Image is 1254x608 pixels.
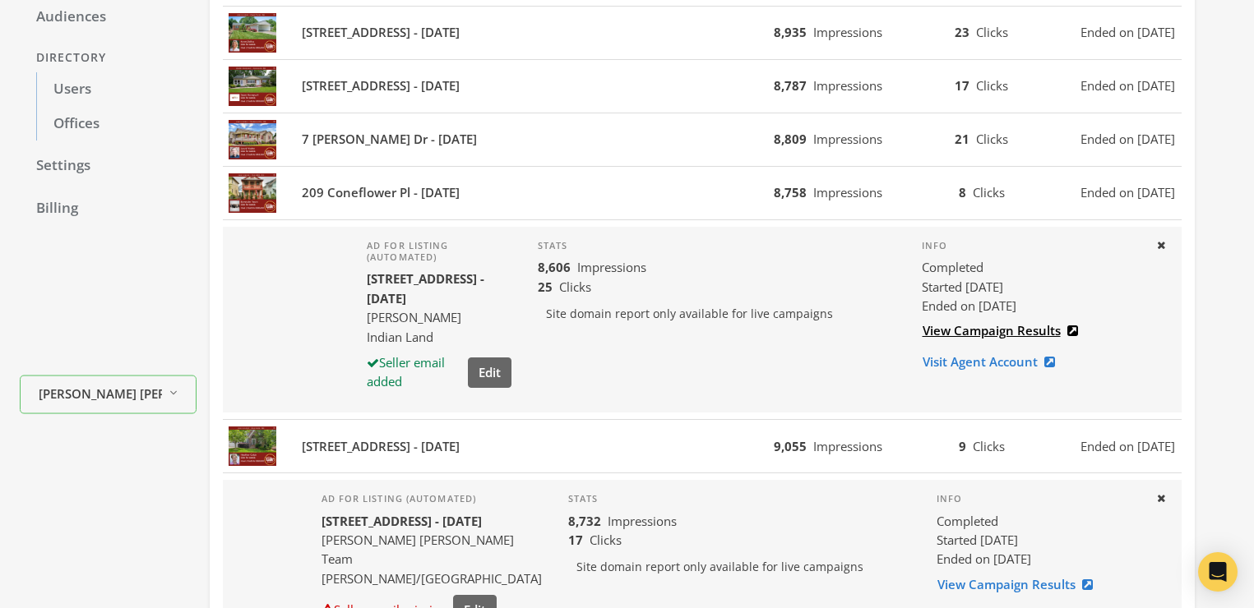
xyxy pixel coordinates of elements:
b: 25 [538,279,553,295]
a: Billing [20,191,197,226]
span: Impressions [577,259,646,275]
span: Impressions [813,184,882,200]
span: Impressions [813,131,882,147]
button: 7 Courtney Dr - 2020-05-237 [PERSON_NAME] Dr - [DATE]8,809Impressions21ClicksEnded on [DATE] [223,120,1182,159]
img: 121 Marshdale Ave SW - 2020-05-23 [223,67,282,106]
span: Ended on [DATE] [1080,23,1175,42]
span: Clicks [976,131,1008,147]
button: 13418 Reunion St - 2020-05-23[STREET_ADDRESS] - [DATE]9,055Impressions9ClicksEnded on [DATE] [223,426,1182,466]
span: Ended on [DATE] [937,550,1031,567]
b: [STREET_ADDRESS] - [DATE] [302,23,460,42]
button: [PERSON_NAME] [PERSON_NAME] [20,375,197,414]
b: 8,787 [774,77,807,94]
span: Clicks [973,184,1005,200]
span: Clicks [590,532,622,548]
div: [PERSON_NAME] [367,308,511,327]
div: [PERSON_NAME]/[GEOGRAPHIC_DATA] [322,569,542,588]
span: Ended on [DATE] [922,297,1016,314]
span: Impressions [813,438,882,454]
b: 8,758 [774,184,807,200]
span: completed [922,258,983,277]
div: Open Intercom Messenger [1198,552,1238,592]
span: Impressions [813,24,882,40]
h4: Info [937,493,1142,504]
button: 121 Marshdale Ave SW - 2020-05-23[STREET_ADDRESS] - [DATE]8,787Impressions17ClicksEnded on [DATE] [223,67,1182,106]
div: Directory [20,43,197,73]
span: Clicks [559,279,591,295]
b: 9,055 [774,438,807,454]
div: Indian Land [367,328,511,347]
b: 209 Coneflower Pl - [DATE] [302,183,460,202]
p: Site domain report only available for live campaigns [538,297,895,331]
span: [PERSON_NAME] [PERSON_NAME] [39,384,162,403]
b: 21 [955,131,969,147]
b: 8,935 [774,24,807,40]
div: Started [DATE] [922,278,1143,297]
span: Impressions [813,77,882,94]
span: completed [937,512,998,531]
img: 1505 Overbrook Ct - 2020-05-23 [223,13,282,53]
h4: Ad for listing (automated) [367,240,511,264]
div: Started [DATE] [937,531,1142,550]
b: 17 [568,532,583,548]
span: Impressions [608,513,677,529]
b: [STREET_ADDRESS] - [DATE] [322,513,482,529]
span: Ended on [DATE] [1080,76,1175,95]
a: View Campaign Results [922,316,1089,346]
b: 23 [955,24,969,40]
h4: Stats [568,493,910,504]
img: 13418 Reunion St - 2020-05-23 [223,426,282,466]
b: 9 [959,438,966,454]
button: 209 Coneflower Pl - 2020-05-23209 Coneflower Pl - [DATE]8,758Impressions8ClicksEnded on [DATE] [223,173,1182,213]
img: 7 Courtney Dr - 2020-05-23 [223,120,282,159]
div: Seller email added [367,353,461,392]
p: Site domain report only available for live campaigns [568,550,910,584]
b: 17 [955,77,969,94]
button: Edit [468,357,511,388]
b: 7 [PERSON_NAME] Dr - [DATE] [302,130,477,149]
b: [STREET_ADDRESS] - [DATE] [302,76,460,95]
b: 8,606 [538,259,571,275]
h4: Info [922,240,1143,251]
b: [STREET_ADDRESS] - [DATE] [367,270,484,306]
a: View Campaign Results [937,569,1104,600]
span: Clicks [973,438,1005,454]
a: Visit Agent Account [922,347,1066,377]
h4: Stats [538,240,895,251]
a: Users [36,72,197,107]
a: Settings [20,149,197,183]
a: Offices [36,107,197,141]
span: Ended on [DATE] [1080,183,1175,202]
b: 8,809 [774,131,807,147]
button: 1505 Overbrook Ct - 2020-05-23[STREET_ADDRESS] - [DATE]8,935Impressions23ClicksEnded on [DATE] [223,13,1182,53]
b: 8 [959,184,966,200]
span: Ended on [DATE] [1080,437,1175,456]
span: Clicks [976,77,1008,94]
img: 209 Coneflower Pl - 2020-05-23 [223,173,282,213]
span: Ended on [DATE] [1080,130,1175,149]
b: [STREET_ADDRESS] - [DATE] [302,437,460,456]
span: Clicks [976,24,1008,40]
h4: Ad for listing (automated) [322,493,542,504]
div: [PERSON_NAME] [PERSON_NAME] Team [322,531,542,569]
b: 8,732 [568,513,601,529]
